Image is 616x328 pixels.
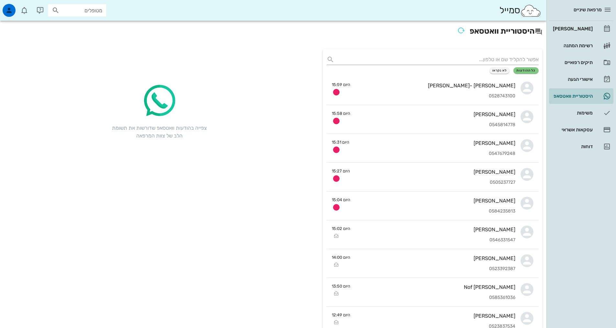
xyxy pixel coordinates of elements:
[549,105,613,121] a: משימות
[552,93,593,99] div: היסטוריית וואטסאפ
[355,93,515,99] div: 0528743100
[355,111,515,117] div: [PERSON_NAME]
[355,122,515,128] div: 0545814778
[354,151,515,157] div: 0547679248
[332,283,350,289] small: היום 13:50
[4,25,543,39] h2: היסטוריית וואטסאפ
[355,284,515,290] div: [PERSON_NAME] Nof
[552,26,593,31] div: [PERSON_NAME]
[549,71,613,87] a: אישורי הגעה
[552,43,593,48] div: רשימת המתנה
[549,122,613,137] a: עסקאות אשראי
[19,5,23,9] span: תג
[355,198,515,204] div: [PERSON_NAME]
[355,313,515,319] div: [PERSON_NAME]
[332,254,350,260] small: היום 14:00
[332,139,349,145] small: היום 15:31
[111,124,208,140] div: צפייה בהודעות וואטסאפ שדורשות את תשומת הלב של צוות המרפאה
[574,7,602,13] span: מרפאת שיניים
[355,266,515,272] div: 0523392387
[516,69,536,72] span: כל ההודעות
[489,67,510,74] button: לא נקראו
[552,110,593,115] div: משימות
[520,4,541,17] img: SmileCloud logo
[332,110,350,116] small: היום 15:58
[354,140,515,146] div: [PERSON_NAME]
[332,168,350,174] small: היום 15:27
[355,237,515,243] div: 0546331547
[332,82,350,88] small: היום 15:59
[492,69,507,72] span: לא נקראו
[549,38,613,53] a: רשימת המתנה
[513,67,539,74] button: כל ההודעות
[355,180,515,185] div: 0505237727
[355,169,515,175] div: [PERSON_NAME]
[499,4,541,17] div: סמייל
[355,295,515,301] div: 0585361036
[355,209,515,214] div: 0584235813
[549,88,613,104] a: תגהיסטוריית וואטסאפ
[337,54,539,65] input: אפשר להקליד שם או טלפון...
[332,225,350,232] small: היום 15:02
[552,144,593,149] div: דוחות
[552,127,593,132] div: עסקאות אשראי
[332,197,350,203] small: היום 15:04
[355,255,515,261] div: [PERSON_NAME]
[140,82,179,120] img: whatsapp-icon.2ee8d5f3.png
[549,21,613,37] a: [PERSON_NAME]
[549,55,613,70] a: תיקים רפואיים
[552,60,593,65] div: תיקים רפואיים
[355,82,515,89] div: [PERSON_NAME] -[PERSON_NAME]
[355,226,515,233] div: [PERSON_NAME]
[332,312,350,318] small: היום 12:49
[552,77,593,82] div: אישורי הגעה
[549,139,613,154] a: דוחות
